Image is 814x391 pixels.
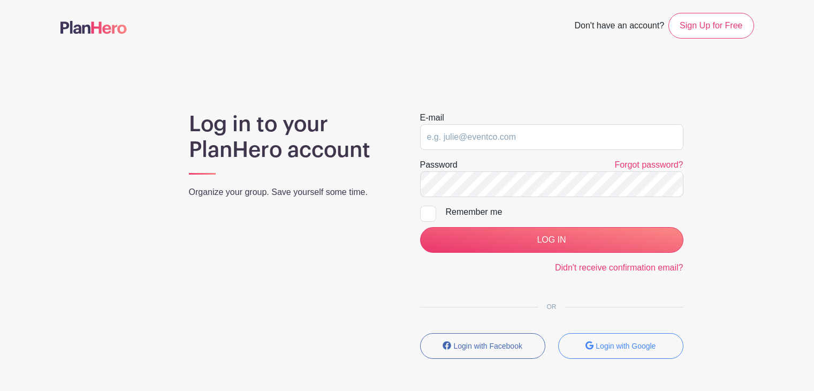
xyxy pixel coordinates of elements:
label: Password [420,159,458,171]
span: OR [538,303,565,311]
a: Didn't receive confirmation email? [555,263,683,272]
input: e.g. julie@eventco.com [420,124,683,150]
div: Remember me [446,206,683,219]
small: Login with Facebook [454,342,522,350]
h1: Log in to your PlanHero account [189,111,394,163]
button: Login with Google [558,333,683,359]
input: LOG IN [420,227,683,253]
a: Forgot password? [614,160,683,169]
span: Don't have an account? [574,15,664,39]
a: Sign Up for Free [668,13,754,39]
label: E-mail [420,111,444,124]
small: Login with Google [596,342,656,350]
button: Login with Facebook [420,333,545,359]
img: logo-507f7623f17ff9eddc593b1ce0a138ce2505c220e1c5a4e2b4648c50719b7d32.svg [60,21,127,34]
p: Organize your group. Save yourself some time. [189,186,394,199]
